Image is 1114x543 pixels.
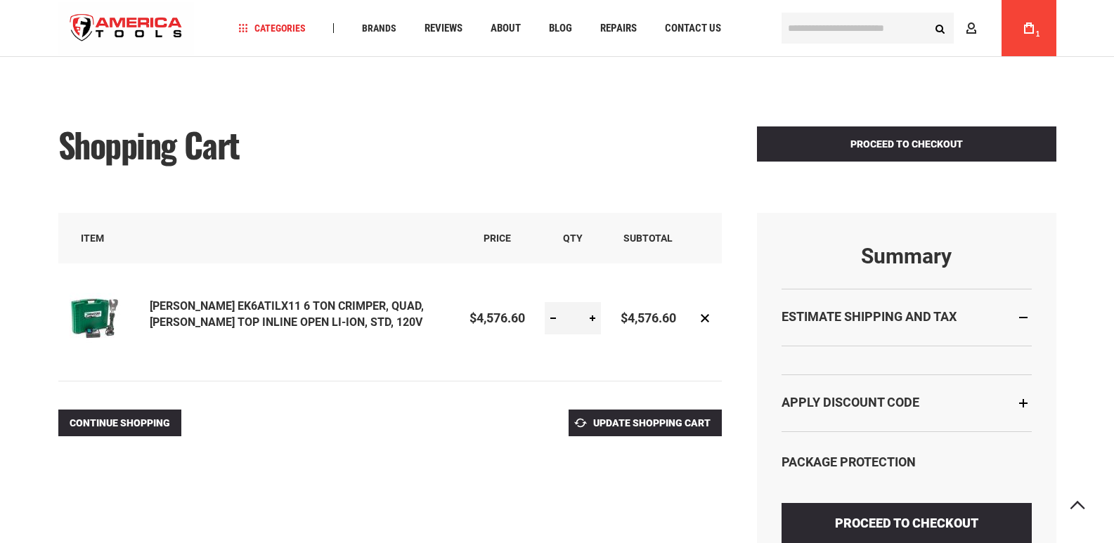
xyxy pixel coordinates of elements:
[563,233,583,244] span: Qty
[70,417,170,428] span: Continue Shopping
[927,15,954,41] button: Search
[484,19,527,38] a: About
[549,23,572,34] span: Blog
[782,244,1032,268] strong: Summary
[469,310,525,325] span: $4,576.60
[356,19,403,38] a: Brands
[659,19,727,38] a: Contact Us
[58,282,129,352] img: GREENLEE EK6ATILX11 6 TON CRIMPER, QUAD, ANDERSON TOP INLINE OPEN LI-ION, STD, 120V
[491,23,521,34] span: About
[782,395,919,410] strong: Apply Discount Code
[425,23,462,34] span: Reviews
[623,233,673,244] span: Subtotal
[58,2,195,55] img: America Tools
[238,23,306,33] span: Categories
[757,126,1056,162] button: Proceed to Checkout
[81,233,104,244] span: Item
[593,417,711,428] span: Update Shopping Cart
[232,19,312,38] a: Categories
[484,233,511,244] span: Price
[58,2,195,55] a: store logo
[1036,30,1040,38] span: 1
[58,282,150,355] a: GREENLEE EK6ATILX11 6 TON CRIMPER, QUAD, ANDERSON TOP INLINE OPEN LI-ION, STD, 120V
[418,19,469,38] a: Reviews
[543,19,578,38] a: Blog
[569,410,722,436] button: Update Shopping Cart
[782,309,957,324] strong: Estimate Shipping and Tax
[600,23,637,34] span: Repairs
[782,453,1032,471] div: Package Protection
[594,19,643,38] a: Repairs
[58,119,240,169] span: Shopping Cart
[362,23,396,33] span: Brands
[150,299,424,329] a: [PERSON_NAME] EK6ATILX11 6 TON CRIMPER, QUAD, [PERSON_NAME] TOP INLINE OPEN LI-ION, STD, 120V
[621,310,676,325] span: $4,576.60
[835,516,978,530] span: Proceed to Checkout
[58,410,181,436] a: Continue Shopping
[850,138,963,150] span: Proceed to Checkout
[665,23,721,34] span: Contact Us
